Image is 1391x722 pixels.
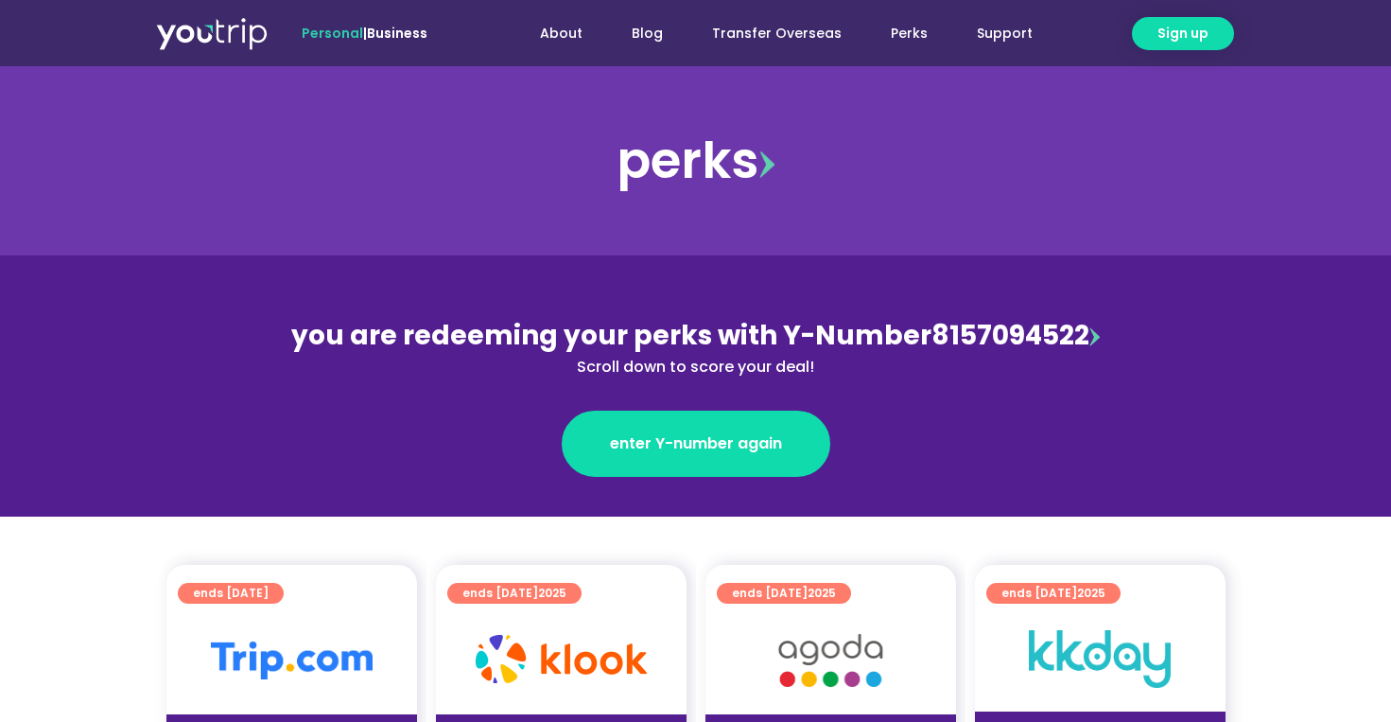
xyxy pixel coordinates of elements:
[986,583,1121,604] a: ends [DATE]2025
[286,356,1106,379] div: Scroll down to score your deal!
[610,432,782,455] span: enter Y-number again
[1077,585,1105,601] span: 2025
[462,583,566,604] span: ends [DATE]
[1001,583,1105,604] span: ends [DATE]
[478,16,1057,51] nav: Menu
[717,583,851,604] a: ends [DATE]2025
[302,24,427,43] span: |
[367,24,427,43] a: Business
[178,583,284,604] a: ends [DATE]
[1157,24,1208,44] span: Sign up
[193,583,269,604] span: ends [DATE]
[291,317,931,354] span: you are redeeming your perks with Y-Number
[952,16,1057,51] a: Support
[732,583,836,604] span: ends [DATE]
[538,585,566,601] span: 2025
[515,16,607,51] a: About
[687,16,866,51] a: Transfer Overseas
[866,16,952,51] a: Perks
[562,411,830,477] a: enter Y-number again
[447,583,582,604] a: ends [DATE]2025
[808,585,836,601] span: 2025
[1132,17,1234,50] a: Sign up
[607,16,687,51] a: Blog
[302,24,363,43] span: Personal
[286,316,1106,379] div: 8157094522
